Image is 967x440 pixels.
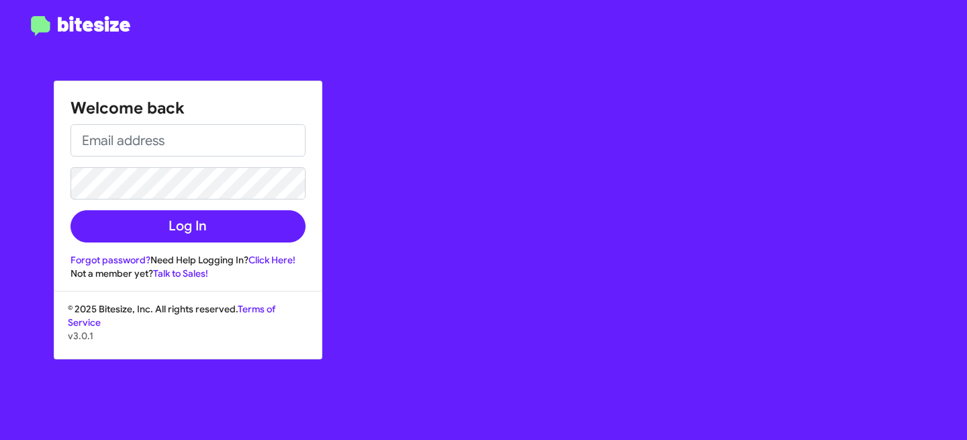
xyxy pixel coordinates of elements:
a: Click Here! [248,254,295,266]
a: Forgot password? [71,254,150,266]
button: Log In [71,210,306,243]
div: Need Help Logging In? [71,253,306,267]
input: Email address [71,124,306,157]
div: Not a member yet? [71,267,306,280]
p: v3.0.1 [68,329,308,343]
h1: Welcome back [71,97,306,119]
div: © 2025 Bitesize, Inc. All rights reserved. [54,302,322,359]
a: Terms of Service [68,303,275,328]
a: Talk to Sales! [153,267,208,279]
